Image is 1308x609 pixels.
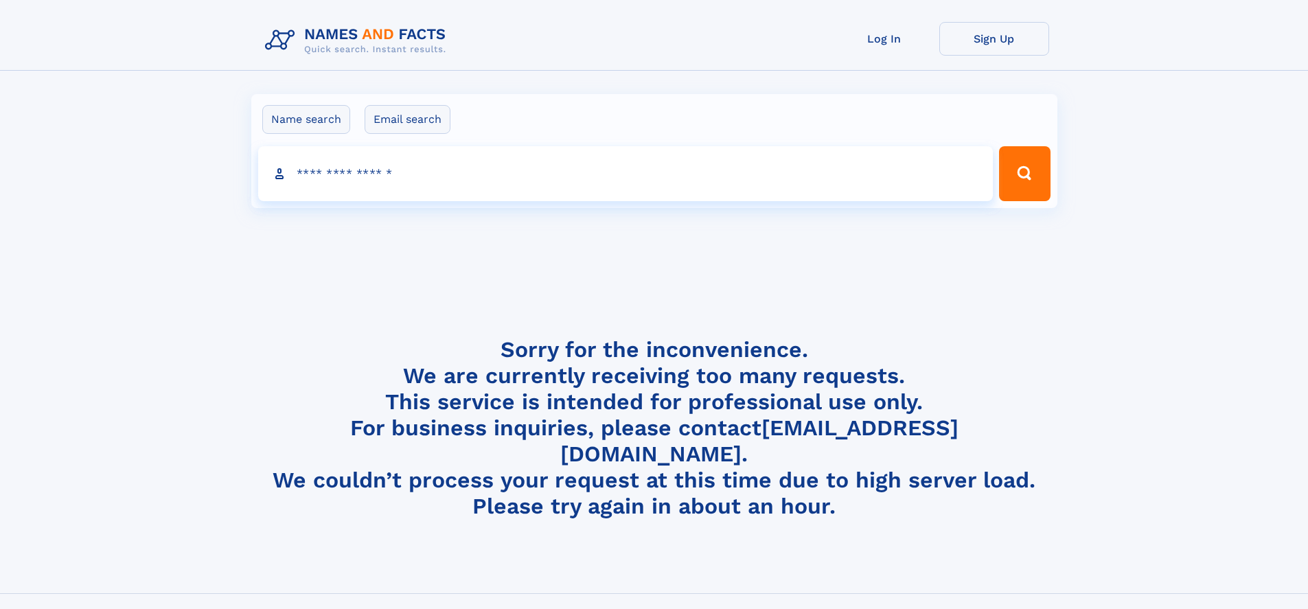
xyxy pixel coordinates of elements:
[258,146,994,201] input: search input
[365,105,450,134] label: Email search
[260,22,457,59] img: Logo Names and Facts
[939,22,1049,56] a: Sign Up
[999,146,1050,201] button: Search Button
[829,22,939,56] a: Log In
[262,105,350,134] label: Name search
[560,415,959,467] a: [EMAIL_ADDRESS][DOMAIN_NAME]
[260,336,1049,520] h4: Sorry for the inconvenience. We are currently receiving too many requests. This service is intend...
